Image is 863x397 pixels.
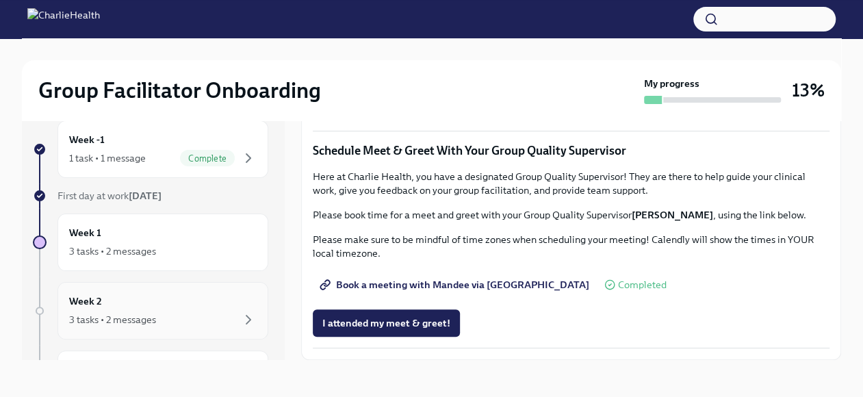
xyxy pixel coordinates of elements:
span: First day at work [57,190,162,202]
span: Book a meeting with Mandee via [GEOGRAPHIC_DATA] [322,278,589,292]
strong: [PERSON_NAME] [632,209,713,221]
div: 3 tasks • 2 messages [69,244,156,258]
span: I attended my meet & greet! [322,316,450,330]
h3: 13% [792,78,825,103]
div: 1 task • 1 message [69,151,146,165]
p: Schedule Meet & Greet With Your Group Quality Supervisor [313,142,829,159]
strong: My progress [644,77,699,90]
h6: Week 2 [69,294,102,309]
a: Book a meeting with Mandee via [GEOGRAPHIC_DATA] [313,271,599,298]
a: First day at work[DATE] [33,189,268,203]
span: Completed [618,280,667,290]
a: Week 13 tasks • 2 messages [33,214,268,271]
a: Week 23 tasks • 2 messages [33,282,268,340]
img: CharlieHealth [27,8,100,30]
p: Please book time for a meet and greet with your Group Quality Supervisor , using the link below. [313,208,829,222]
h6: Week -1 [69,132,105,147]
span: Complete [180,153,235,164]
p: Here at Charlie Health, you have a designated Group Quality Supervisor! They are there to help gu... [313,170,829,197]
h2: Group Facilitator Onboarding [38,77,321,104]
p: Please make sure to be mindful of time zones when scheduling your meeting! Calendly will show the... [313,233,829,260]
button: I attended my meet & greet! [313,309,460,337]
h6: Week 1 [69,225,101,240]
div: 3 tasks • 2 messages [69,313,156,326]
a: Week -11 task • 1 messageComplete [33,120,268,178]
strong: [DATE] [129,190,162,202]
